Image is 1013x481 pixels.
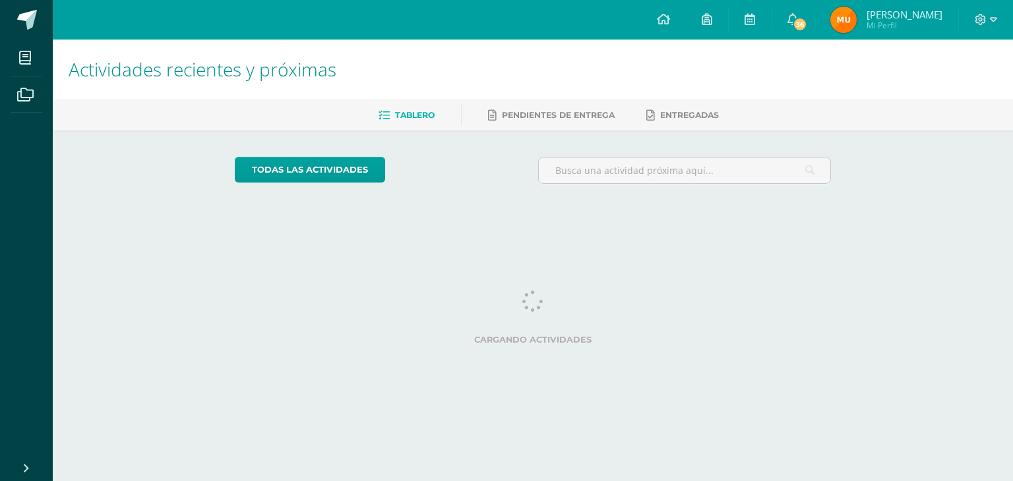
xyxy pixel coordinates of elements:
[69,57,336,82] span: Actividades recientes y próximas
[830,7,857,33] img: 15f011e8d190402ab5ed84e73936d331.png
[235,335,832,345] label: Cargando actividades
[867,20,942,31] span: Mi Perfil
[502,110,615,120] span: Pendientes de entrega
[646,105,719,126] a: Entregadas
[793,17,807,32] span: 36
[379,105,435,126] a: Tablero
[867,8,942,21] span: [PERSON_NAME]
[235,157,385,183] a: todas las Actividades
[660,110,719,120] span: Entregadas
[539,157,831,183] input: Busca una actividad próxima aquí...
[395,110,435,120] span: Tablero
[488,105,615,126] a: Pendientes de entrega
